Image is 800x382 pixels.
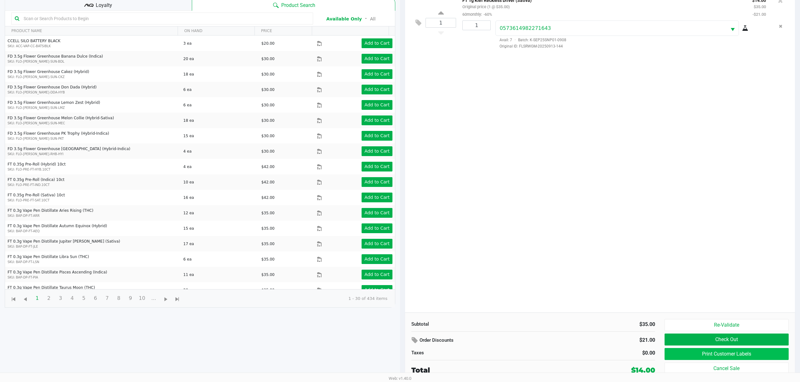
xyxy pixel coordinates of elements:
td: 15 ea [180,128,259,143]
span: -60% [482,12,492,17]
div: Taxes [411,349,529,357]
app-button-loader: Add to Cart [364,118,390,123]
td: 18 ea [180,66,259,82]
p: SKU: ACC-VAP-CC-BATSIBLK [8,44,178,48]
td: 6 ea [180,97,259,113]
td: 6 ea [180,251,259,267]
td: 4 ea [180,159,259,174]
app-button-loader: Add to Cart [364,179,390,184]
span: $30.00 [261,57,275,61]
button: Add to Cart [362,69,392,79]
span: $30.00 [261,87,275,92]
div: Subtotal [411,321,529,328]
app-button-loader: Add to Cart [364,272,390,277]
button: Print Customer Labels [665,348,789,360]
button: Remove the package from the orderLine [776,20,785,32]
span: Loyalty [96,2,112,9]
div: $0.00 [538,349,655,357]
button: Add to Cart [362,131,392,141]
app-button-loader: Add to Cart [364,241,390,246]
span: $30.00 [261,72,275,76]
app-button-loader: Add to Cart [364,195,390,200]
p: SKU: FLO-[PERSON_NAME]-SUN-MEC [8,121,178,126]
app-button-loader: Add to Cart [364,287,390,292]
span: Product Search [281,2,315,9]
td: FT 0.35g Pre-Roll (Hybrid) 10ct [5,159,180,174]
span: Go to the first page [8,292,20,304]
app-button-loader: Add to Cart [364,71,390,76]
p: SKU: BAP-DP-FT-JLE [8,244,178,249]
button: Add to Cart [362,115,392,125]
th: PRICE [254,26,312,36]
div: Data table [5,26,395,289]
span: $35.00 [261,272,275,277]
span: Avail: 7 Batch: K-SEP25SNP01-0908 [495,38,566,42]
th: PRODUCT NAME [5,26,178,36]
div: $21.00 [580,335,655,345]
span: Go to the next page [160,292,172,304]
td: 10 ea [180,174,259,190]
td: CCELL SILO BATTERY BLACK [5,36,180,51]
td: FT 0.3g Vape Pen Distillate Taurus Moon (THC) [5,282,180,298]
p: SKU: BAP-DP-FT-PIA [8,275,178,280]
span: Go to the next page [162,295,170,303]
span: 0573614982271643 [500,25,551,31]
span: $35.00 [261,242,275,246]
span: Go to the previous page [19,292,31,304]
button: Add to Cart [362,254,392,264]
span: $20.00 [261,41,275,46]
p: SKU: FLO-[PERSON_NAME]-SUN-PKT [8,136,178,141]
button: Add to Cart [362,38,392,48]
span: Page 1 [31,292,43,304]
p: SKU: FLO-[PERSON_NAME]-SUN-BDL [8,59,178,64]
span: Original ID: FLSRWGM-20250913-144 [495,43,766,49]
app-button-loader: Add to Cart [364,133,390,138]
app-button-loader: Add to Cart [364,256,390,261]
small: -$21.00 [752,12,766,17]
span: Page 3 [54,292,66,304]
button: Add to Cart [362,223,392,233]
button: Select [727,21,739,36]
td: 20 ea [180,51,259,66]
td: FD 3.5g Flower Greenhouse Melon Collie (Hybrid-Sativa) [5,113,180,128]
button: Add to Cart [362,285,392,295]
span: $30.00 [261,118,275,123]
button: Add to Cart [362,239,392,249]
p: SKU: FLO-PRE-FT-HYB.10CT [8,167,178,172]
button: Add to Cart [362,146,392,156]
span: $35.00 [261,226,275,231]
th: ON HAND [178,26,254,36]
td: 11 ea [180,267,259,282]
span: · [512,38,518,42]
kendo-pager-info: 1 - 30 of 434 items [188,295,387,302]
span: $35.00 [261,211,275,215]
app-button-loader: Add to Cart [364,149,390,154]
p: SKU: FLO-[PERSON_NAME]-RHB-HYI [8,152,178,156]
button: Add to Cart [362,208,392,218]
button: Add to Cart [362,162,392,171]
span: $30.00 [261,134,275,138]
span: Go to the first page [10,295,18,303]
button: Add to Cart [362,177,392,187]
p: SKU: FLO-PRE-FT-IND.10CT [8,183,178,187]
button: Cancel Sale [665,362,789,374]
td: 6 ea [180,82,259,97]
td: FD 3.5g Flower Greenhouse Banana Dulce (Indica) [5,51,180,66]
span: $30.00 [261,103,275,107]
span: Page 8 [113,292,125,304]
p: SKU: BAP-DP-FT-ARR [8,213,178,218]
span: Page 11 [148,292,160,304]
span: $42.00 [261,165,275,169]
td: 15 ea [180,221,259,236]
app-button-loader: Add to Cart [364,87,390,92]
button: Check Out [665,334,789,345]
app-button-loader: Add to Cart [364,210,390,215]
small: $35.00 [754,4,766,9]
td: FT 0.3g Vape Pen Distillate Jupiter [PERSON_NAME] (Sativa) [5,236,180,251]
app-button-loader: Add to Cart [364,41,390,46]
td: 3 ea [180,36,259,51]
small: 60monthly: [462,12,492,17]
td: 17 ea [180,236,259,251]
span: $30.00 [261,149,275,154]
span: ᛫ [362,16,370,22]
